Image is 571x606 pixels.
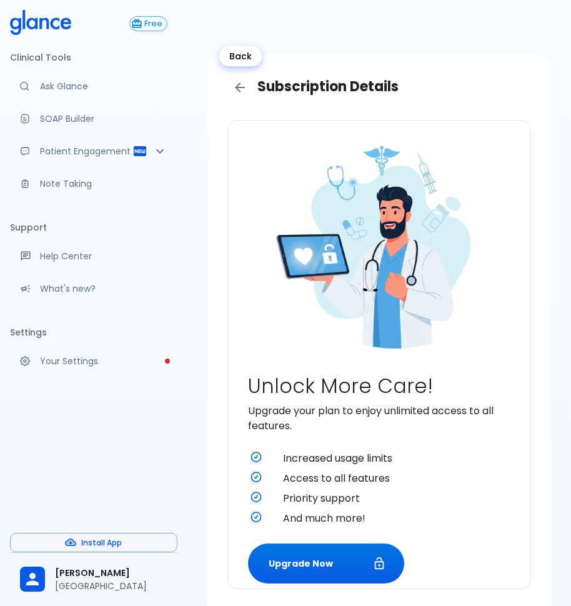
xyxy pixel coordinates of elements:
a: Back [227,75,252,100]
a: Advanced note-taking [10,170,177,197]
img: doctor-unlocking-care [261,126,497,362]
p: [GEOGRAPHIC_DATA] [55,580,167,592]
p: Note Taking [40,177,167,190]
p: Help Center [40,250,167,262]
div: Patient Reports & Referrals [10,137,177,165]
button: Upgrade Now [248,544,404,584]
span: Priority support [283,491,510,506]
a: Docugen: Compose a clinical documentation in seconds [10,105,177,132]
p: SOAP Builder [40,112,167,125]
p: Ask Glance [40,80,167,92]
h2: Unlock More Care! [248,374,510,398]
div: [PERSON_NAME][GEOGRAPHIC_DATA] [10,558,177,601]
span: Access to all features [283,471,510,486]
a: Click to view or change your subscription [129,16,177,31]
p: Patient Engagement [40,145,132,157]
button: Install App [10,533,177,552]
li: Settings [10,317,177,347]
a: Please complete account setup [10,347,177,375]
h3: Subscription Details [227,75,531,100]
li: Clinical Tools [10,42,177,72]
div: Back [219,46,262,66]
button: Free [129,16,167,31]
p: What's new? [40,282,167,295]
span: Increased usage limits [283,451,510,466]
span: Free [140,19,167,29]
li: Support [10,212,177,242]
p: Upgrade your plan to enjoy unlimited access to all features. [248,404,510,434]
a: Moramiz: Find ICD10AM codes instantly [10,72,177,100]
a: Get help from our support team [10,242,177,270]
span: [PERSON_NAME] [55,567,167,580]
span: And much more! [283,511,510,526]
p: Your Settings [40,355,167,367]
div: Recent updates and feature releases [10,275,177,302]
